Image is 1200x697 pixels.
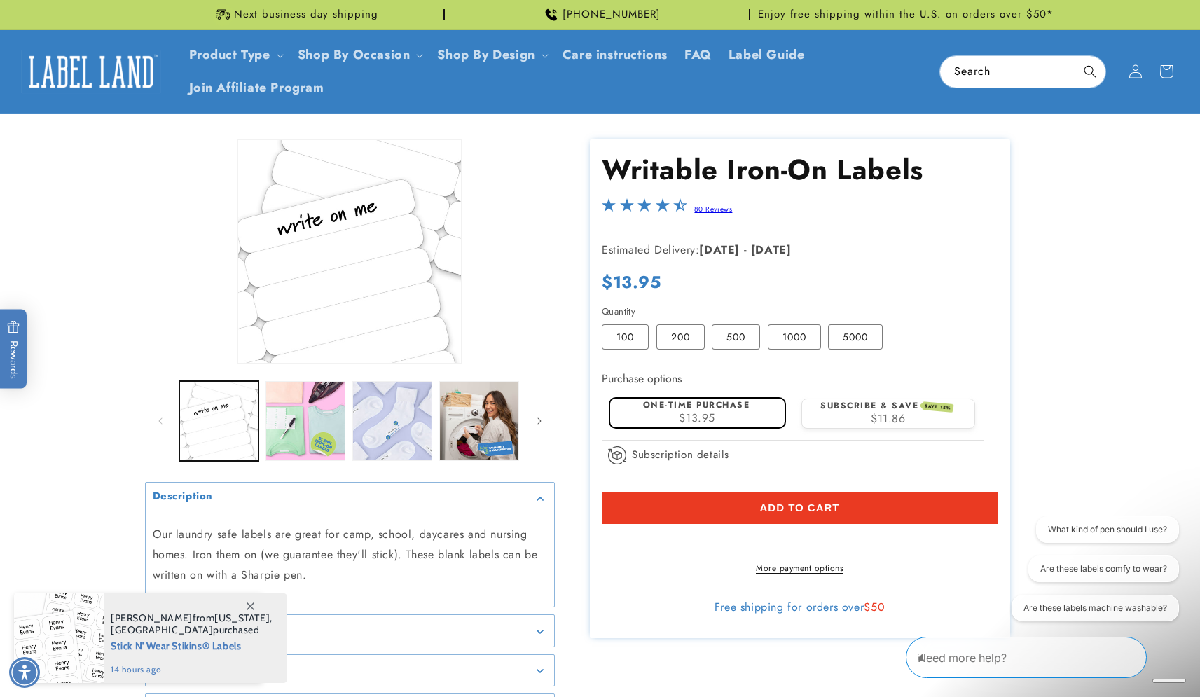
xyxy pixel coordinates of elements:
[699,242,740,258] strong: [DATE]
[906,631,1186,683] iframe: Gorgias Floating Chat
[923,402,954,413] span: SAVE 15%
[712,324,760,350] label: 500
[153,490,214,504] h2: Description
[871,410,906,427] span: $11.86
[1001,516,1186,634] iframe: Gorgias live chat conversation starters
[602,371,682,387] label: Purchase options
[16,45,167,99] a: Label Land
[744,242,747,258] strong: -
[563,8,661,22] span: [PHONE_NUMBER]
[179,381,259,461] button: Load image 1 in gallery view
[111,623,213,636] span: [GEOGRAPHIC_DATA]
[1075,56,1105,87] button: Search
[694,204,732,214] a: 80 Reviews
[439,381,519,461] button: Load image 4 in gallery view
[684,47,712,63] span: FAQ
[111,612,273,636] span: from , purchased
[758,8,1054,22] span: Enjoy free shipping within the U.S. on orders over $50*
[181,71,333,104] a: Join Affiliate Program
[602,562,998,574] a: More payment options
[676,39,720,71] a: FAQ
[632,446,729,463] span: Subscription details
[189,46,270,64] a: Product Type
[298,47,411,63] span: Shop By Occasion
[602,270,661,294] span: $13.95
[729,47,805,63] span: Label Guide
[234,8,378,22] span: Next business day shipping
[146,615,554,647] summary: Features
[828,324,883,350] label: 5000
[602,305,637,319] legend: Quantity
[554,39,676,71] a: Care instructions
[429,39,553,71] summary: Shop By Design
[751,242,792,258] strong: [DATE]
[265,381,345,461] button: Load image 2 in gallery view
[145,406,176,436] button: Slide left
[820,399,953,412] label: Subscribe & save
[214,612,270,624] span: [US_STATE]
[9,657,40,688] div: Accessibility Menu
[146,655,554,686] summary: Details
[864,599,871,615] span: $
[7,320,20,378] span: Rewards
[437,46,535,64] a: Shop By Design
[602,492,998,524] button: Add to cart
[679,410,715,426] span: $13.95
[643,399,750,411] label: One-time purchase
[189,80,324,96] span: Join Affiliate Program
[153,525,547,585] p: Our laundry safe labels are great for camp, school, daycares and nursing homes. Iron them on (we ...
[111,612,193,624] span: [PERSON_NAME]
[602,324,649,350] label: 100
[720,39,813,71] a: Label Guide
[656,324,705,350] label: 200
[563,47,668,63] span: Care instructions
[602,202,687,218] span: 4.3-star overall rating
[146,483,554,514] summary: Description
[289,39,429,71] summary: Shop By Occasion
[181,39,289,71] summary: Product Type
[111,663,273,676] span: 14 hours ago
[111,636,273,654] span: Stick N' Wear Stikins® Labels
[602,240,952,261] p: Estimated Delivery:
[871,599,885,615] span: 50
[524,406,555,436] button: Slide right
[768,324,821,350] label: 1000
[602,600,998,614] div: Free shipping for orders over
[602,151,998,188] h1: Writable Iron-On Labels
[352,381,432,461] button: Load image 3 in gallery view
[759,502,839,514] span: Add to cart
[21,50,161,93] img: Label Land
